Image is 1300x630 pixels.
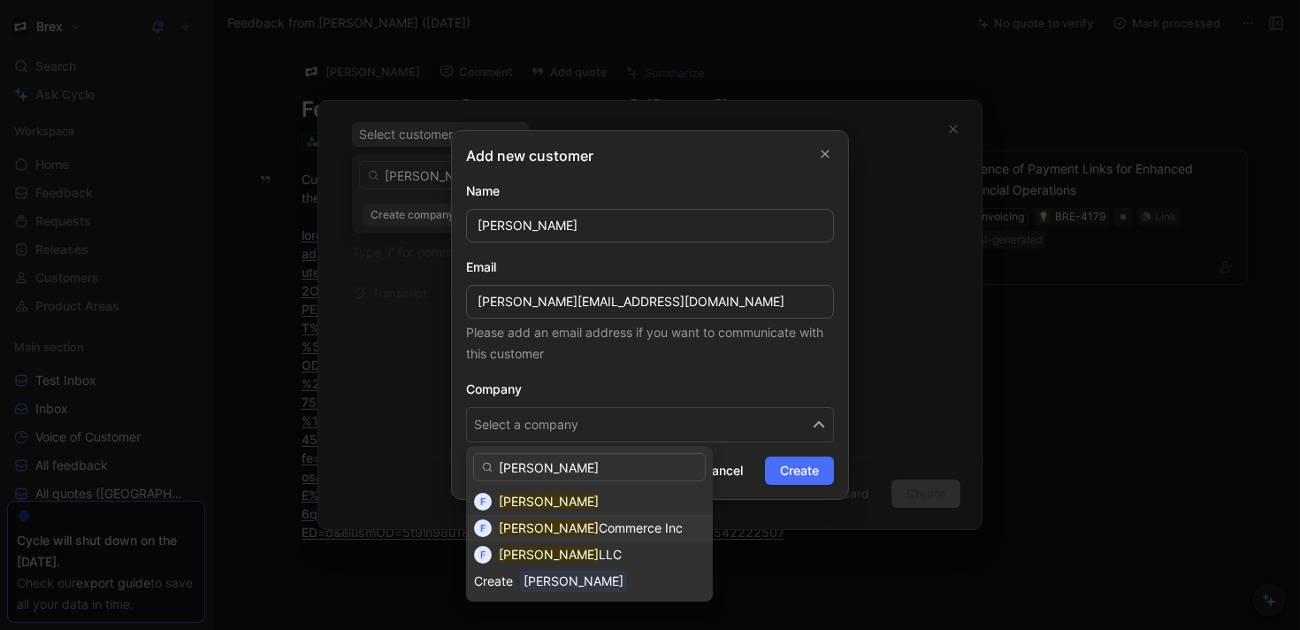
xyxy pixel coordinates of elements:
mark: [PERSON_NAME] [499,547,599,562]
input: Search... [473,453,706,481]
div: F [474,546,492,564]
span: Commerce Inc [599,520,683,535]
div: F [474,493,492,511]
mark: [PERSON_NAME] [499,520,599,535]
div: F [474,519,492,537]
mark: [PERSON_NAME] [499,494,599,509]
span: LLC [599,547,622,562]
span: [PERSON_NAME] [520,570,627,592]
div: Create [474,571,513,592]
